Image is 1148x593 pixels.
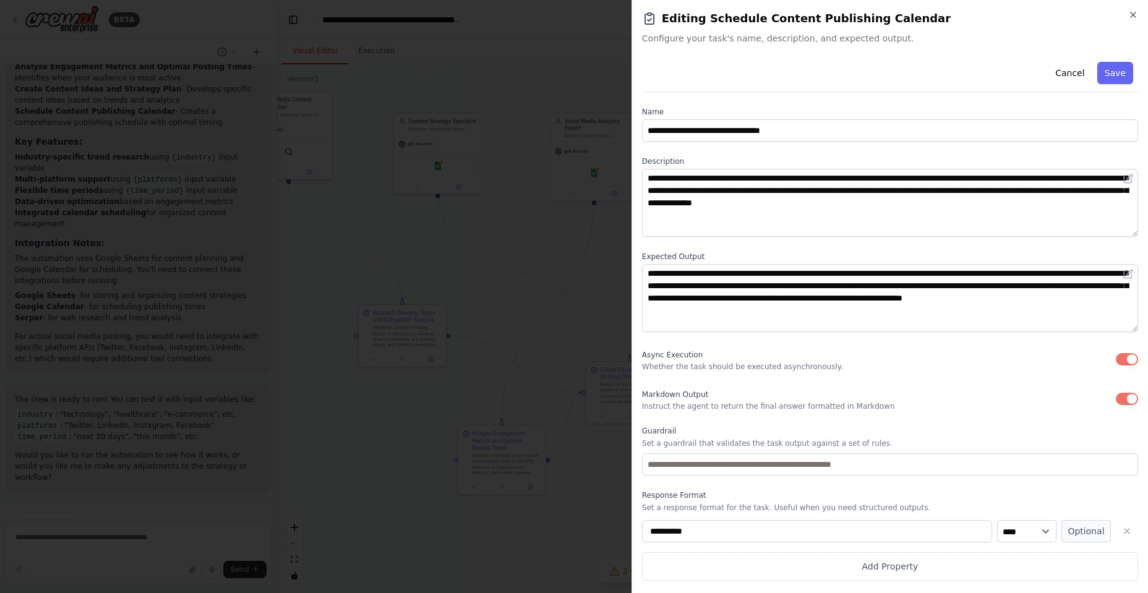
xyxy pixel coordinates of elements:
label: Guardrail [642,426,1138,436]
button: Save [1097,62,1133,84]
button: Open in editor [1121,267,1136,281]
span: Markdown Output [642,390,708,399]
button: Optional [1061,520,1111,542]
p: Set a guardrail that validates the task output against a set of rules. [642,438,1138,448]
button: Open in editor [1121,171,1136,186]
button: Add Property [642,552,1138,581]
p: Whether the task should be executed asynchronously. [642,362,843,372]
span: Async Execution [642,351,703,359]
button: Cancel [1048,62,1092,84]
label: Response Format [642,490,1138,500]
p: Set a response format for the task. Useful when you need structured outputs. [642,503,1138,513]
p: Instruct the agent to return the final answer formatted in Markdown [642,401,895,411]
label: Name [642,107,1138,117]
button: Delete property_1 [1116,520,1138,542]
h2: Editing Schedule Content Publishing Calendar [642,10,1138,27]
label: Expected Output [642,252,1138,262]
span: Configure your task's name, description, and expected output. [642,32,1138,45]
label: Description [642,156,1138,166]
